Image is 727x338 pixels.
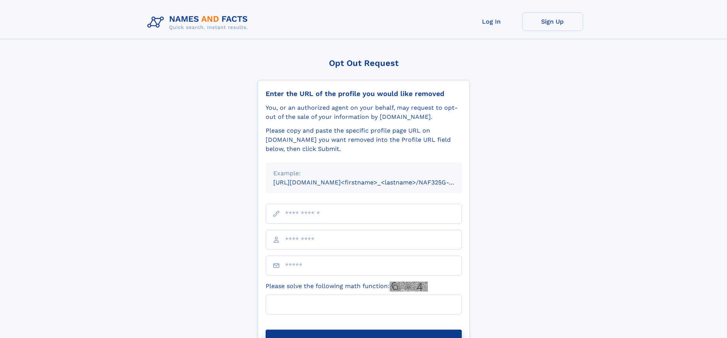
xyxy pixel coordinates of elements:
[522,12,583,31] a: Sign Up
[266,103,462,122] div: You, or an authorized agent on your behalf, may request to opt-out of the sale of your informatio...
[461,12,522,31] a: Log In
[144,12,254,33] img: Logo Names and Facts
[258,58,470,68] div: Opt Out Request
[273,179,476,186] small: [URL][DOMAIN_NAME]<firstname>_<lastname>/NAF325G-xxxxxxxx
[266,282,428,292] label: Please solve the following math function:
[273,169,454,178] div: Example:
[266,90,462,98] div: Enter the URL of the profile you would like removed
[266,126,462,154] div: Please copy and paste the specific profile page URL on [DOMAIN_NAME] you want removed into the Pr...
